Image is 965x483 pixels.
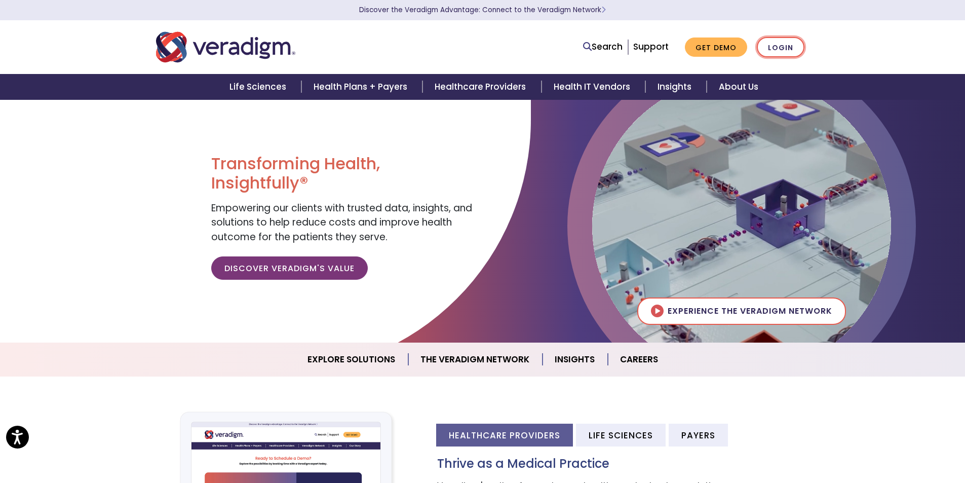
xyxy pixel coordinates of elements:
a: Discover the Veradigm Advantage: Connect to the Veradigm NetworkLearn More [359,5,606,15]
h3: Thrive as a Medical Practice [437,457,809,471]
li: Healthcare Providers [436,424,573,447]
span: Empowering our clients with trusted data, insights, and solutions to help reduce costs and improv... [211,201,472,244]
h1: Transforming Health, Insightfully® [211,154,475,193]
li: Life Sciences [576,424,666,447]
span: Learn More [601,5,606,15]
img: Veradigm logo [156,30,295,64]
a: About Us [707,74,770,100]
a: Health IT Vendors [542,74,645,100]
a: Discover Veradigm's Value [211,256,368,280]
a: Get Demo [685,38,747,57]
a: Life Sciences [217,74,301,100]
a: Support [633,41,669,53]
a: Healthcare Providers [422,74,541,100]
a: Insights [645,74,707,100]
li: Payers [669,424,728,447]
a: Search [583,40,623,54]
a: Login [757,37,804,58]
a: Insights [543,347,608,373]
a: The Veradigm Network [408,347,543,373]
a: Careers [608,347,670,373]
a: Explore Solutions [295,347,408,373]
a: Health Plans + Payers [301,74,422,100]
